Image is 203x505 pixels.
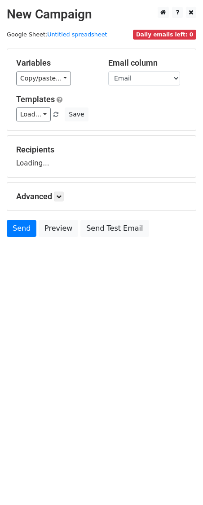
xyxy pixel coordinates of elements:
[7,31,107,38] small: Google Sheet:
[16,72,71,85] a: Copy/paste...
[133,31,196,38] a: Daily emails left: 0
[80,220,149,237] a: Send Test Email
[16,145,187,155] h5: Recipients
[133,30,196,40] span: Daily emails left: 0
[16,145,187,168] div: Loading...
[108,58,187,68] h5: Email column
[65,107,88,121] button: Save
[7,220,36,237] a: Send
[7,7,196,22] h2: New Campaign
[16,192,187,201] h5: Advanced
[39,220,78,237] a: Preview
[16,107,51,121] a: Load...
[16,94,55,104] a: Templates
[47,31,107,38] a: Untitled spreadsheet
[16,58,95,68] h5: Variables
